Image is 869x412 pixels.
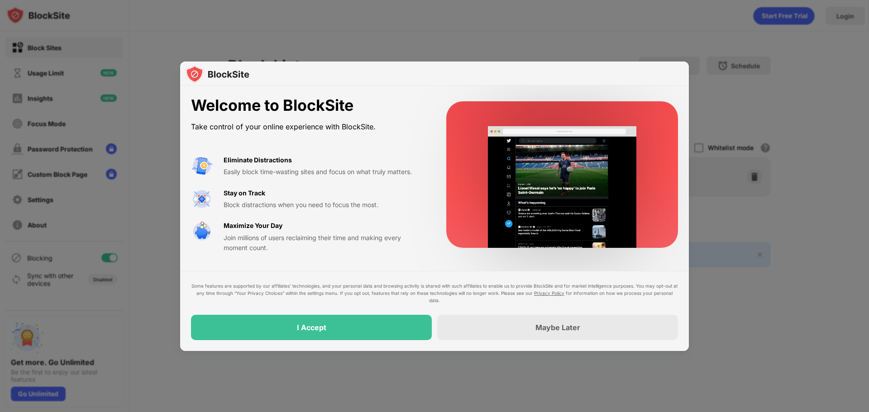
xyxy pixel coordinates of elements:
img: value-focus.svg [191,188,213,210]
div: Join millions of users reclaiming their time and making every moment count. [224,233,425,253]
div: Eliminate Distractions [224,155,292,165]
img: value-avoid-distractions.svg [191,155,213,177]
div: I Accept [297,323,326,332]
div: Take control of your online experience with BlockSite. [191,120,425,133]
div: Stay on Track [224,188,265,198]
div: Block distractions when you need to focus the most. [224,200,425,210]
a: Privacy Policy [534,290,564,296]
img: logo-blocksite.svg [186,65,249,83]
div: Welcome to BlockSite [191,96,425,115]
div: Some features are supported by our affiliates’ technologies, and your personal data and browsing ... [191,282,678,304]
div: Maximize Your Day [224,221,282,231]
img: value-safe-time.svg [191,221,213,242]
div: Maybe Later [535,323,580,332]
div: Easily block time-wasting sites and focus on what truly matters. [224,167,425,177]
